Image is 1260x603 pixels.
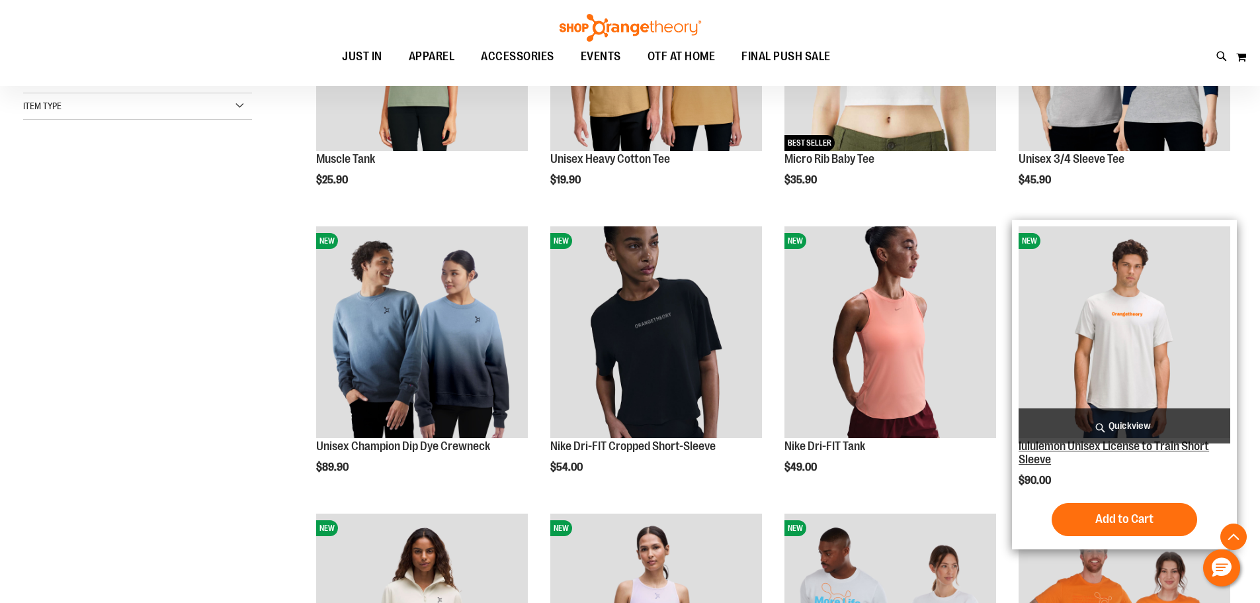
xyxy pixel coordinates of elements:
[784,152,874,165] a: Micro Rib Baby Tee
[1012,220,1237,549] div: product
[784,461,819,473] span: $49.00
[1019,475,1053,487] span: $90.00
[648,42,716,71] span: OTF AT HOME
[728,42,844,72] a: FINAL PUSH SALE
[316,226,528,440] a: Unisex Champion Dip Dye CrewneckNEW
[1019,440,1209,466] a: lululemon Unisex License to Train Short Sleeve
[634,42,729,72] a: OTF AT HOME
[1019,152,1124,165] a: Unisex 3/4 Sleeve Tee
[784,226,996,440] a: Nike Dri-FIT TankNEW
[550,226,762,440] a: Nike Dri-FIT Cropped Short-SleeveNEW
[468,42,567,72] a: ACCESSORIES
[784,233,806,249] span: NEW
[550,226,762,438] img: Nike Dri-FIT Cropped Short-Sleeve
[316,520,338,536] span: NEW
[1019,233,1040,249] span: NEW
[550,520,572,536] span: NEW
[550,233,572,249] span: NEW
[544,220,769,507] div: product
[784,174,819,186] span: $35.90
[316,226,528,438] img: Unisex Champion Dip Dye Crewneck
[741,42,831,71] span: FINAL PUSH SALE
[550,461,585,473] span: $54.00
[316,440,490,453] a: Unisex Champion Dip Dye Crewneck
[784,440,865,453] a: Nike Dri-FIT Tank
[316,152,375,165] a: Muscle Tank
[550,174,583,186] span: $19.90
[316,233,338,249] span: NEW
[567,42,634,72] a: EVENTS
[1052,503,1197,536] button: Add to Cart
[342,42,382,71] span: JUST IN
[784,520,806,536] span: NEW
[1019,226,1230,440] a: lululemon Unisex License to Train Short SleeveNEW
[1095,512,1154,526] span: Add to Cart
[550,152,670,165] a: Unisex Heavy Cotton Tee
[1019,226,1230,438] img: lululemon Unisex License to Train Short Sleeve
[409,42,455,71] span: APPAREL
[784,135,835,151] span: BEST SELLER
[1019,174,1053,186] span: $45.90
[1220,524,1247,550] button: Back To Top
[23,101,62,111] span: Item Type
[310,220,534,507] div: product
[1203,549,1240,586] button: Hello, have a question? Let’s chat.
[550,440,716,453] a: Nike Dri-FIT Cropped Short-Sleeve
[778,220,1003,507] div: product
[581,42,621,71] span: EVENTS
[1019,408,1230,443] a: Quickview
[784,226,996,438] img: Nike Dri-FIT Tank
[316,174,350,186] span: $25.90
[329,42,396,71] a: JUST IN
[558,14,703,42] img: Shop Orangetheory
[396,42,468,72] a: APPAREL
[481,42,554,71] span: ACCESSORIES
[316,461,351,473] span: $89.90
